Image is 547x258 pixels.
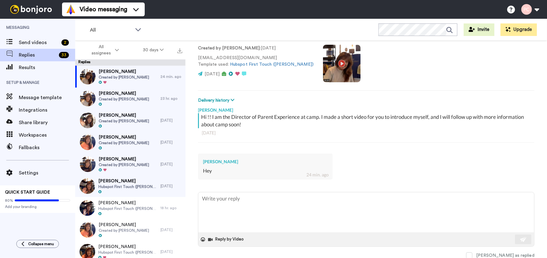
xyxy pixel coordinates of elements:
[90,26,132,34] span: All
[19,64,75,71] span: Results
[19,39,59,46] span: Send videos
[28,241,54,246] span: Collapse menu
[19,144,75,151] span: Fallbacks
[198,55,314,68] p: [EMAIL_ADDRESS][DOMAIN_NAME] Template used:
[99,119,149,124] span: Created by [PERSON_NAME]
[205,72,220,76] span: [DATE]
[19,94,75,101] span: Message template
[177,48,182,53] img: export.svg
[203,167,328,175] div: Hey
[201,113,533,128] div: Hi !! I am the Director of Parent Experience at camp. I made a short video for you to introduce m...
[160,118,182,123] div: [DATE]
[98,206,157,211] span: Hubspot First Touch ([PERSON_NAME])
[75,59,185,66] div: Replies
[198,45,314,52] p: : [DATE]
[99,97,149,102] span: Created by [PERSON_NAME]
[99,90,149,97] span: [PERSON_NAME]
[99,228,149,233] span: Created by [PERSON_NAME]
[19,131,75,139] span: Workspaces
[75,131,185,153] a: [PERSON_NAME]Created by [PERSON_NAME][DATE]
[80,134,96,150] img: f4025458-673f-40ab-837e-95c9b7a2a11c-thumb.jpg
[99,156,149,162] span: [PERSON_NAME]
[16,240,59,248] button: Collapse menu
[80,113,96,128] img: 19bb59c1-0946-479d-833a-c98ad59e88e5-thumb.jpg
[80,156,96,172] img: 1c6cfaa2-e0c7-4dad-b9db-c39ddd1e9c9b-thumb.jpg
[5,204,70,209] span: Add your branding
[160,140,182,145] div: [DATE]
[19,51,56,59] span: Replies
[160,249,182,254] div: [DATE]
[19,106,75,114] span: Integrations
[80,91,96,106] img: 1ca18fa3-3d5f-44e8-8c00-96cc40608987-thumb.jpg
[80,69,96,84] img: 41b09049-5604-4392-985c-f68e13f999c7-thumb.jpg
[160,74,182,79] div: 24 min. ago
[80,222,96,238] img: ef7e4261-8d7e-43d9-9e83-91ba9838d47d-thumb.jpg
[160,162,182,167] div: [DATE]
[160,96,182,101] div: 23 hr. ago
[75,219,185,241] a: [PERSON_NAME]Created by [PERSON_NAME][DATE]
[80,5,127,14] span: Video messaging
[98,250,157,255] span: Hubspot First Touch ([PERSON_NAME])
[75,109,185,131] a: [PERSON_NAME]Created by [PERSON_NAME][DATE]
[75,175,185,197] a: [PERSON_NAME]Hubspot First Touch ([PERSON_NAME])[DATE]
[5,198,13,203] span: 80%
[99,112,149,119] span: [PERSON_NAME]
[75,197,185,219] a: [PERSON_NAME]Hubspot First Touch ([PERSON_NAME])18 hr. ago
[501,23,537,36] button: Upgrade
[19,169,75,177] span: Settings
[198,97,236,104] button: Delivery history
[208,235,246,244] button: Reply by Video
[5,190,50,195] span: QUICK START GUIDE
[307,172,329,178] div: 24 min. ago
[98,184,157,189] span: Hubspot First Touch ([PERSON_NAME])
[19,119,75,126] span: Share library
[198,46,260,50] strong: Created by [PERSON_NAME]
[66,4,76,14] img: vm-color.svg
[203,159,328,165] div: [PERSON_NAME]
[175,45,184,55] button: Export all results that match these filters now.
[464,23,494,36] button: Invite
[59,52,69,58] div: 33
[98,244,157,250] span: [PERSON_NAME]
[75,88,185,109] a: [PERSON_NAME]Created by [PERSON_NAME]23 hr. ago
[88,44,114,56] span: All assignees
[61,39,69,46] div: 2
[75,66,185,88] a: [PERSON_NAME]Created by [PERSON_NAME]24 min. ago
[131,44,176,56] button: 30 days
[80,178,95,194] img: 64973241-93bd-4f89-a386-b1a82b647212-thumb.jpg
[98,200,157,206] span: [PERSON_NAME]
[75,153,185,175] a: [PERSON_NAME]Created by [PERSON_NAME][DATE]
[99,140,149,145] span: Created by [PERSON_NAME]
[160,184,182,189] div: [DATE]
[198,104,534,113] div: [PERSON_NAME]
[520,237,527,242] img: send-white.svg
[76,41,131,59] button: All assignees
[99,134,149,140] span: [PERSON_NAME]
[8,5,55,14] img: bj-logo-header-white.svg
[80,200,95,216] img: 0a991b87-d83c-4cde-8963-0f12e745cccb-thumb.jpg
[98,178,157,184] span: [PERSON_NAME]
[99,68,149,75] span: [PERSON_NAME]
[202,130,531,136] div: [DATE]
[99,75,149,80] span: Created by [PERSON_NAME]
[160,205,182,210] div: 18 hr. ago
[99,222,149,228] span: [PERSON_NAME]
[230,62,314,67] a: Hubspot First Touch ([PERSON_NAME])
[99,162,149,167] span: Created by [PERSON_NAME]
[160,227,182,232] div: [DATE]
